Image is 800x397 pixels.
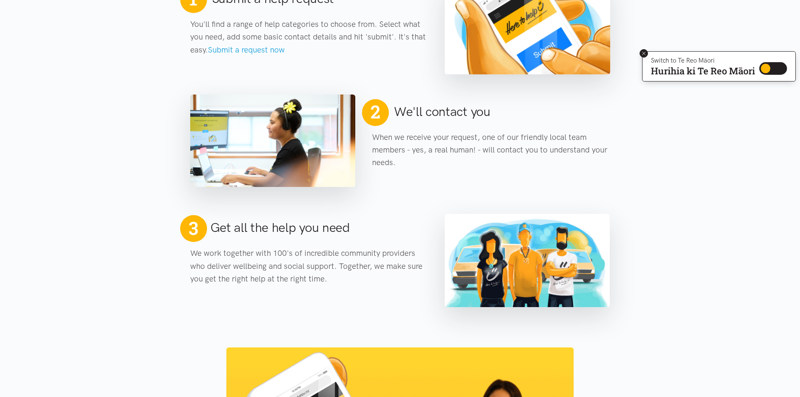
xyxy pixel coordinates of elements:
[367,97,383,126] span: 2
[372,131,610,169] p: When we receive your request, one of our friendly local team members - yes, a real human! - will ...
[394,103,490,121] h2: We'll contact you
[208,45,285,55] a: Submit a request now
[651,58,755,63] p: Switch to Te Reo Māori
[190,18,428,56] p: You'll find a range of help categories to choose from. Select what you need, add some basic conta...
[190,247,428,285] p: We work together with 100's of incredible community providers who deliver wellbeing and social su...
[210,219,350,237] h2: Get all the help you need
[189,217,198,239] span: 3
[651,67,755,75] p: Hurihia ki Te Reo Māori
